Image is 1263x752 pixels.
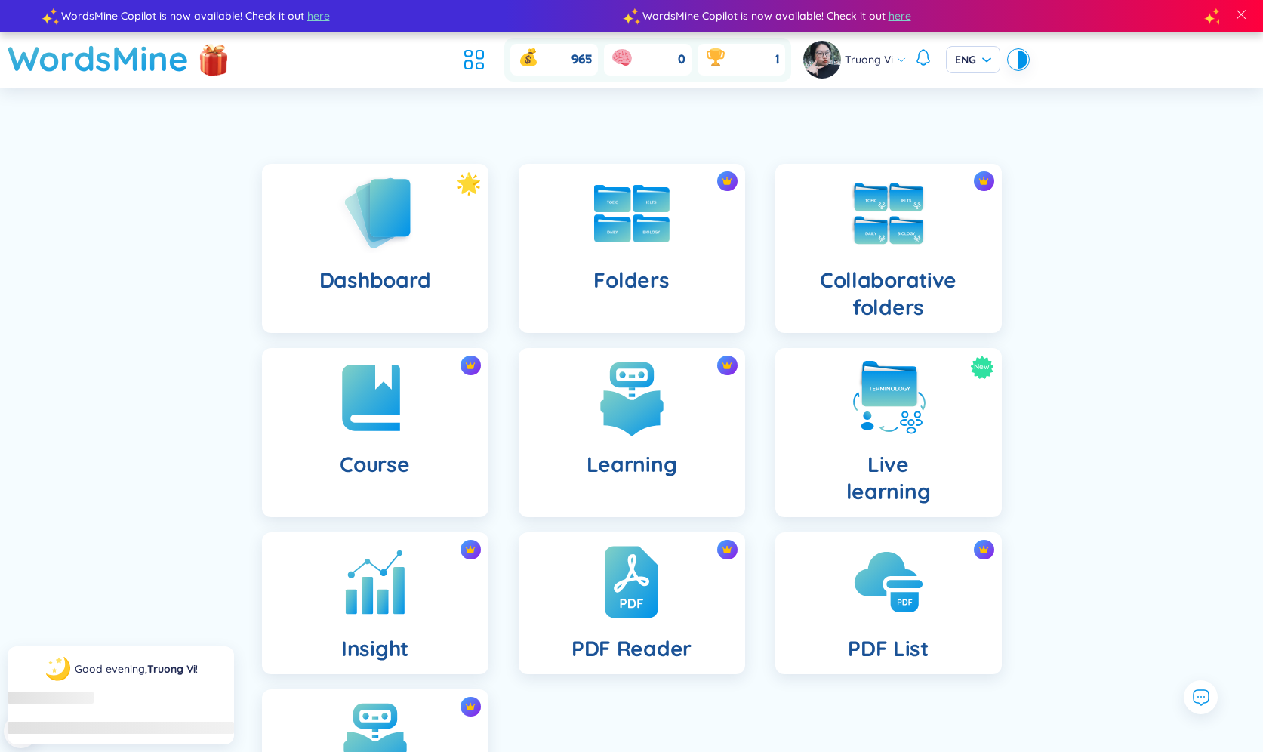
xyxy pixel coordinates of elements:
[787,267,990,321] h4: Collaborative folders
[147,662,196,676] a: Truong Vi
[803,41,841,79] img: avatar
[722,360,732,371] img: crown icon
[465,701,476,712] img: crown icon
[571,51,592,68] span: 965
[678,51,685,68] span: 0
[247,348,504,517] a: crown iconCourse
[247,532,504,674] a: crown iconInsight
[504,348,760,517] a: crown iconLearning
[306,8,328,24] span: here
[319,267,430,294] h4: Dashboard
[571,635,692,662] h4: PDF Reader
[8,32,189,85] a: WordsMine
[760,532,1017,674] a: crown iconPDF List
[775,51,779,68] span: 1
[978,544,989,555] img: crown icon
[760,348,1017,517] a: NewLivelearning
[75,662,147,676] span: Good evening ,
[593,267,669,294] h4: Folders
[848,635,929,662] h4: PDF List
[465,544,476,555] img: crown icon
[722,176,732,186] img: crown icon
[587,451,677,478] h4: Learning
[974,356,990,379] span: New
[465,360,476,371] img: crown icon
[630,8,1212,24] div: WordsMine Copilot is now available! Check it out
[199,36,229,82] img: flashSalesIcon.a7f4f837.png
[803,41,845,79] a: avatar
[49,8,630,24] div: WordsMine Copilot is now available! Check it out
[760,164,1017,333] a: crown iconCollaborative folders
[504,532,760,674] a: crown iconPDF Reader
[955,52,991,67] span: ENG
[845,51,893,68] span: Truong Vi
[340,451,409,478] h4: Course
[722,544,732,555] img: crown icon
[846,451,931,505] h4: Live learning
[247,164,504,333] a: Dashboard
[978,176,989,186] img: crown icon
[504,164,760,333] a: crown iconFolders
[341,635,408,662] h4: Insight
[75,661,198,677] div: !
[887,8,910,24] span: here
